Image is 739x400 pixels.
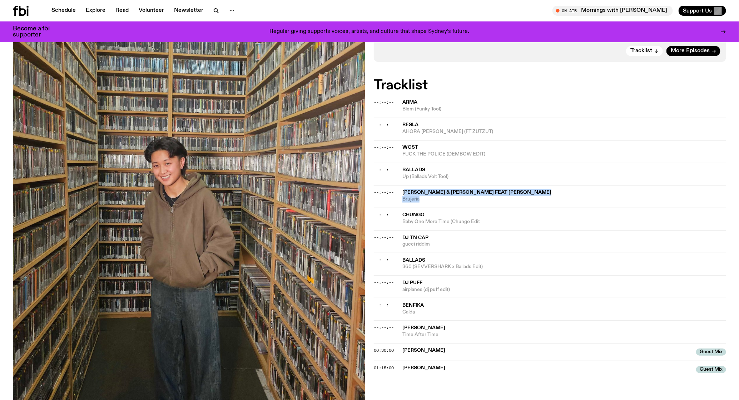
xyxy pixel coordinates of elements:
span: Guest Mix [696,366,726,373]
span: 360 (SEVVERSHARK x Ballads Edit) [402,263,726,270]
span: --:--:-- [374,167,394,173]
span: --:--:-- [374,234,394,240]
span: 01:15:00 [374,365,394,371]
span: Brujeria [402,196,726,203]
span: WOST [402,145,418,150]
span: FUCK THE POLICE (DEMBOW EDIT) [402,151,726,158]
span: [PERSON_NAME] [402,365,692,371]
span: dj tn cap [402,235,428,240]
span: [PERSON_NAME] [402,347,692,354]
span: More Episodes [671,48,710,54]
span: Tracklist [630,48,652,54]
a: Newsletter [170,6,208,16]
span: --:--:-- [374,144,394,150]
a: Schedule [47,6,80,16]
span: --:--:-- [374,212,394,218]
button: 01:15:00 [374,366,394,370]
span: Ballads [402,258,425,263]
span: Chungo [402,212,425,217]
span: --:--:-- [374,99,394,105]
span: DJ PUFF [402,280,422,285]
span: Blem (Funky Tool) [402,106,726,113]
button: Support Us [679,6,726,16]
span: [PERSON_NAME] & [PERSON_NAME] feat [PERSON_NAME] [402,190,551,195]
span: Up (Ballads Volt Tool) [402,173,726,180]
span: --:--:-- [374,189,394,195]
a: More Episodes [666,46,720,56]
span: [PERSON_NAME] [402,325,445,330]
span: Benfika [402,303,424,308]
span: 00:30:00 [374,347,394,353]
button: 00:30:00 [374,349,394,352]
h2: Tracklist [374,79,726,92]
span: Arma [402,100,417,105]
button: On AirMornings with [PERSON_NAME] [552,6,673,16]
span: airplanes (dj puff edit) [402,286,726,293]
span: Caída [402,309,726,316]
span: Time After Time [402,331,726,338]
p: Regular giving supports voices, artists, and culture that shape Sydney’s future. [270,29,470,35]
span: Ballads [402,167,425,172]
a: Read [111,6,133,16]
span: --:--:-- [374,122,394,128]
a: Volunteer [134,6,168,16]
span: --:--:-- [374,325,394,330]
h3: Become a fbi supporter [13,26,59,38]
span: RESLA [402,122,418,127]
span: --:--:-- [374,257,394,263]
span: Support Us [683,8,712,14]
a: Explore [81,6,110,16]
span: --:--:-- [374,302,394,308]
span: Baby One More Time (Chungo Edit [402,218,726,225]
span: Guest Mix [696,349,726,356]
button: Tracklist [626,46,663,56]
span: --:--:-- [374,280,394,285]
span: AHORA [PERSON_NAME] (FT ZUTZUT) [402,128,726,135]
span: gucci riddim [402,241,726,248]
